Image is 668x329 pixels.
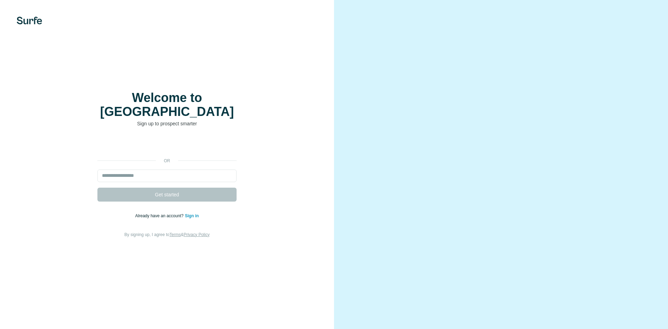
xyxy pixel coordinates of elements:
[94,138,240,153] iframe: Sign in with Google Button
[156,158,178,164] p: or
[185,213,199,218] a: Sign in
[135,213,185,218] span: Already have an account?
[97,120,237,127] p: Sign up to prospect smarter
[97,91,237,119] h1: Welcome to [GEOGRAPHIC_DATA]
[125,232,210,237] span: By signing up, I agree to &
[17,17,42,24] img: Surfe's logo
[184,232,210,237] a: Privacy Policy
[169,232,181,237] a: Terms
